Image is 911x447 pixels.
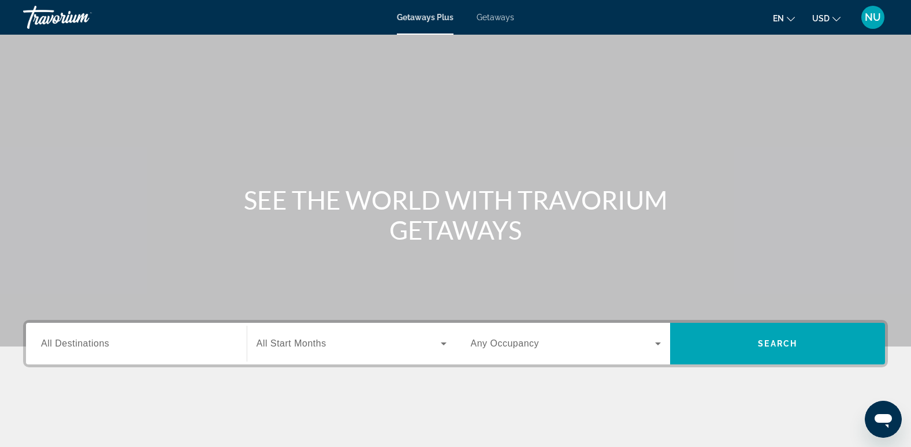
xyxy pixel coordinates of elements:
span: Any Occupancy [471,338,540,348]
span: Search [758,339,797,348]
button: Change currency [812,10,841,27]
span: en [773,14,784,23]
span: All Destinations [41,338,109,348]
span: NU [865,12,881,23]
span: All Start Months [256,338,326,348]
input: Select destination [41,337,232,351]
iframe: Button to launch messaging window [865,401,902,438]
a: Getaways [477,13,514,22]
button: Search [670,323,885,364]
button: Change language [773,10,795,27]
h1: SEE THE WORLD WITH TRAVORIUM GETAWAYS [239,185,672,245]
a: Getaways Plus [397,13,453,22]
div: Search widget [26,323,885,364]
a: Travorium [23,2,139,32]
span: USD [812,14,830,23]
button: User Menu [858,5,888,29]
